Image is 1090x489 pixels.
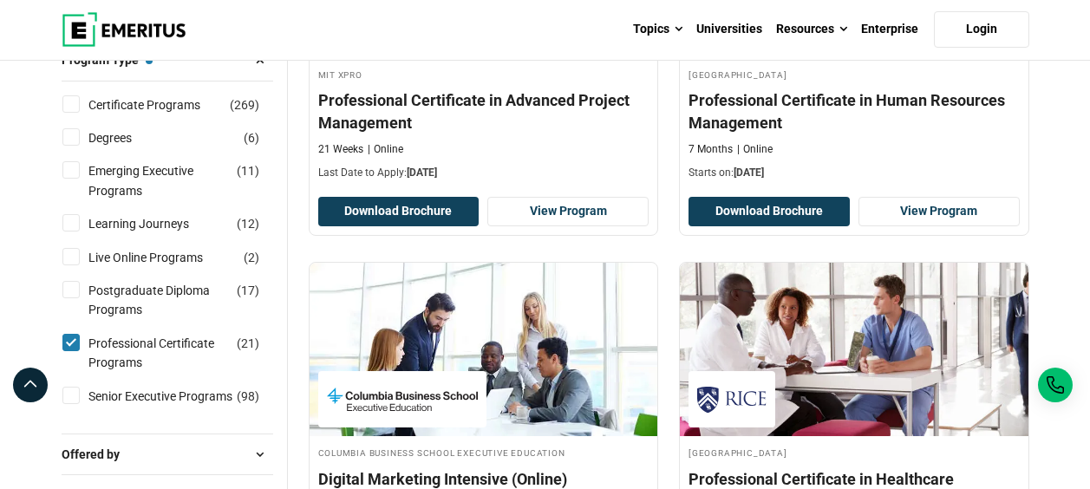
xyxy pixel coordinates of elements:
[248,131,255,145] span: 6
[689,89,1020,133] h4: Professional Certificate in Human Resources Management
[62,445,134,464] span: Offered by
[237,161,259,180] span: ( )
[244,248,259,267] span: ( )
[234,98,255,112] span: 269
[734,166,764,179] span: [DATE]
[241,336,255,350] span: 21
[88,95,235,114] a: Certificate Programs
[88,248,238,267] a: Live Online Programs
[327,380,478,419] img: Columbia Business School Executive Education
[858,197,1020,226] a: View Program
[88,128,166,147] a: Degrees
[318,197,480,226] button: Download Brochure
[230,95,259,114] span: ( )
[237,387,259,406] span: ( )
[407,166,437,179] span: [DATE]
[689,445,1020,460] h4: [GEOGRAPHIC_DATA]
[689,197,850,226] button: Download Brochure
[318,89,649,133] h4: Professional Certificate in Advanced Project Management
[241,217,255,231] span: 12
[237,214,259,233] span: ( )
[689,166,1020,180] p: Starts on:
[244,128,259,147] span: ( )
[368,142,403,157] p: Online
[318,142,363,157] p: 21 Weeks
[318,67,649,81] h4: MIT xPRO
[241,389,255,403] span: 98
[237,281,259,300] span: ( )
[237,334,259,353] span: ( )
[62,441,273,467] button: Offered by
[487,197,649,226] a: View Program
[697,380,767,419] img: Rice University
[88,387,267,406] a: Senior Executive Programs
[737,142,773,157] p: Online
[689,67,1020,81] h4: [GEOGRAPHIC_DATA]
[88,281,271,320] a: Postgraduate Diploma Programs
[318,166,649,180] p: Last Date to Apply:
[88,334,271,373] a: Professional Certificate Programs
[248,251,255,264] span: 2
[62,50,153,69] span: Program Type
[62,48,273,74] button: Program Type
[689,142,733,157] p: 7 Months
[88,161,271,200] a: Emerging Executive Programs
[241,284,255,297] span: 17
[680,263,1028,436] img: Professional Certificate in Healthcare Management | Online Business Management Course
[318,445,649,460] h4: Columbia Business School Executive Education
[934,11,1029,48] a: Login
[241,164,255,178] span: 11
[310,263,658,436] img: Digital Marketing Intensive (Online) | Online Digital Marketing Course
[88,214,224,233] a: Learning Journeys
